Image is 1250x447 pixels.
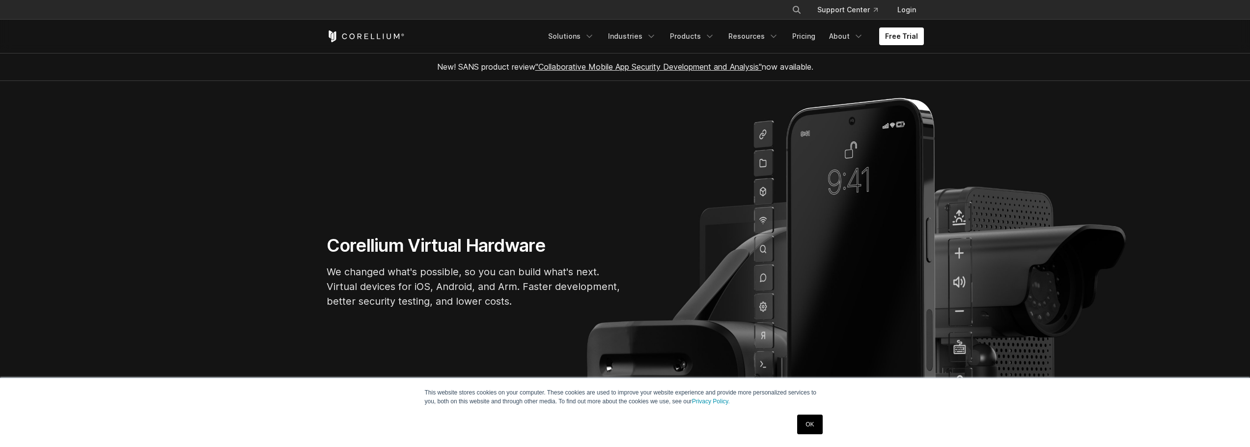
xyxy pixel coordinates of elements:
a: Solutions [542,27,600,45]
a: Resources [722,27,784,45]
a: Corellium Home [327,30,405,42]
a: Free Trial [879,27,924,45]
a: Support Center [809,1,886,19]
div: Navigation Menu [542,27,924,45]
p: This website stores cookies on your computer. These cookies are used to improve your website expe... [425,388,826,406]
a: About [823,27,869,45]
button: Search [788,1,806,19]
h1: Corellium Virtual Hardware [327,235,621,257]
a: Pricing [786,27,821,45]
span: New! SANS product review now available. [437,62,813,72]
p: We changed what's possible, so you can build what's next. Virtual devices for iOS, Android, and A... [327,264,621,309]
div: Navigation Menu [780,1,924,19]
a: "Collaborative Mobile App Security Development and Analysis" [535,62,762,72]
a: Products [664,27,721,45]
a: Industries [602,27,662,45]
a: OK [797,415,822,434]
a: Privacy Policy. [692,398,730,405]
a: Login [889,1,924,19]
